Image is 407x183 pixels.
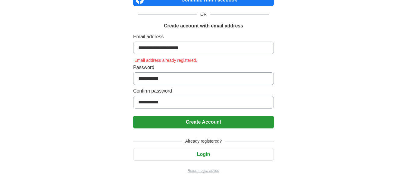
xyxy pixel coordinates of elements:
span: OR [197,11,210,17]
button: Login [133,148,274,161]
button: Create Account [133,116,274,128]
h1: Create account with email address [164,22,243,30]
label: Confirm password [133,87,274,95]
span: Email address already registered. [133,58,199,63]
a: Login [133,152,274,157]
label: Email address [133,33,274,40]
label: Password [133,64,274,71]
a: Return to job advert [133,168,274,173]
span: Already registered? [182,138,225,144]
